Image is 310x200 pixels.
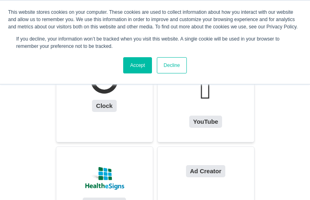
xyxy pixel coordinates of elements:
[16,35,294,50] p: If you decline, your information won’t be tracked when you visit this website. A single cookie wi...
[186,165,226,177] div: Ad Creator
[123,57,152,73] a: Accept
[189,116,222,128] div: YouTube
[269,161,310,200] iframe: Chat Widget
[158,161,254,177] a: Ad Creator
[92,100,117,112] div: Clock
[84,161,125,194] img: Widget health e sign logo
[56,64,153,112] a: Clock
[8,9,302,30] div: This website stores cookies on your computer. These cookies are used to collect information about...
[157,57,187,73] a: Decline
[158,64,254,128] a: YouTube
